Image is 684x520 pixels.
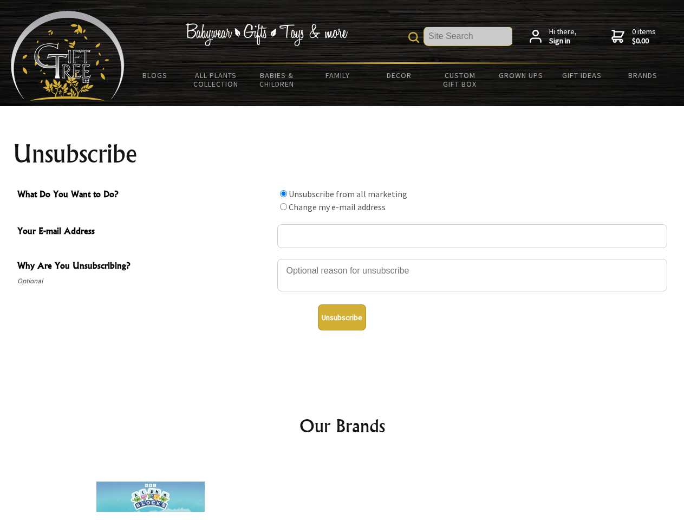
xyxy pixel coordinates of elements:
[549,36,577,46] strong: Sign in
[277,259,667,291] textarea: Why Are You Unsubscribing?
[17,259,272,275] span: Why Are You Unsubscribing?
[408,32,419,43] img: product search
[17,224,272,240] span: Your E-mail Address
[632,27,656,46] span: 0 items
[429,64,491,95] a: Custom Gift Box
[186,64,247,95] a: All Plants Collection
[185,23,348,46] img: Babywear - Gifts - Toys & more
[13,141,672,167] h1: Unsubscribe
[125,64,186,87] a: BLOGS
[280,190,287,197] input: What Do You Want to Do?
[490,64,551,87] a: Grown Ups
[246,64,308,95] a: Babies & Children
[632,36,656,46] strong: $0.00
[11,11,125,101] img: Babyware - Gifts - Toys and more...
[280,203,287,210] input: What Do You Want to Do?
[17,187,272,203] span: What Do You Want to Do?
[318,304,366,330] button: Unsubscribe
[613,64,674,87] a: Brands
[424,27,512,45] input: Site Search
[549,27,577,46] span: Hi there,
[277,224,667,248] input: Your E-mail Address
[289,188,407,199] label: Unsubscribe from all marketing
[289,201,386,212] label: Change my e-mail address
[308,64,369,87] a: Family
[530,27,577,46] a: Hi there,Sign in
[368,64,429,87] a: Decor
[17,275,272,288] span: Optional
[551,64,613,87] a: Gift Ideas
[611,27,656,46] a: 0 items$0.00
[22,413,663,439] h2: Our Brands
